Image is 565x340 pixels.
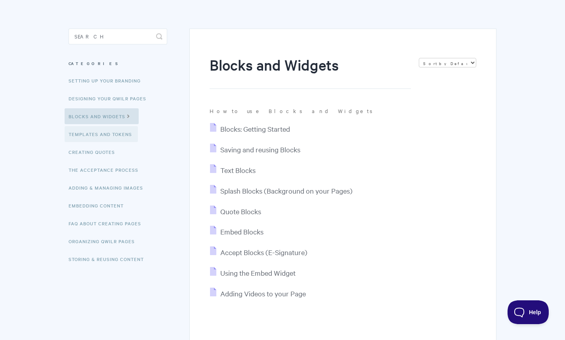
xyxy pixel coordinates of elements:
[69,73,147,88] a: Setting up your Branding
[69,251,150,267] a: Storing & Reusing Content
[210,186,353,195] a: Splash Blocks (Background on your Pages)
[69,198,130,213] a: Embedding Content
[220,145,300,154] span: Saving and reusing Blocks
[69,180,149,196] a: Adding & Managing Images
[69,233,141,249] a: Organizing Qwilr Pages
[210,227,263,236] a: Embed Blocks
[69,29,167,44] input: Search
[210,124,290,133] a: Blocks: Getting Started
[220,165,256,175] span: Text Blocks
[210,289,306,298] a: Adding Videos to your Page
[419,58,476,67] select: Page reloads on selection
[210,207,261,216] a: Quote Blocks
[210,248,307,257] a: Accept Blocks (E-Signature)
[210,55,411,89] h1: Blocks and Widgets
[220,289,306,298] span: Adding Videos to your Page
[210,107,476,114] p: How to use Blocks and Widgets
[220,124,290,133] span: Blocks: Getting Started
[210,145,300,154] a: Saving and reusing Blocks
[508,300,549,324] iframe: Toggle Customer Support
[210,165,256,175] a: Text Blocks
[69,56,167,71] h3: Categories
[220,186,353,195] span: Splash Blocks (Background on your Pages)
[69,162,144,178] a: The Acceptance Process
[210,268,296,277] a: Using the Embed Widget
[65,108,139,124] a: Blocks and Widgets
[65,126,138,142] a: Templates and Tokens
[69,90,152,106] a: Designing Your Qwilr Pages
[69,144,121,160] a: Creating Quotes
[69,215,147,231] a: FAQ About Creating Pages
[220,268,296,277] span: Using the Embed Widget
[220,248,307,257] span: Accept Blocks (E-Signature)
[220,207,261,216] span: Quote Blocks
[220,227,263,236] span: Embed Blocks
